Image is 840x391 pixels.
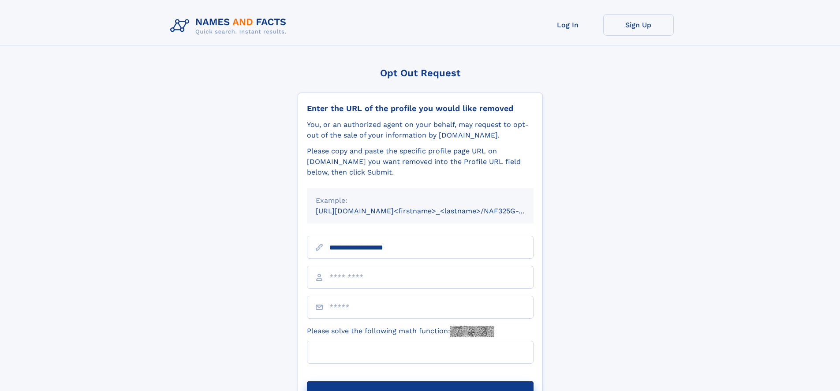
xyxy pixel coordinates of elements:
label: Please solve the following math function: [307,326,494,337]
a: Sign Up [603,14,674,36]
div: Enter the URL of the profile you would like removed [307,104,534,113]
div: Example: [316,195,525,206]
small: [URL][DOMAIN_NAME]<firstname>_<lastname>/NAF325G-xxxxxxxx [316,207,550,215]
a: Log In [533,14,603,36]
div: Opt Out Request [298,67,543,78]
div: Please copy and paste the specific profile page URL on [DOMAIN_NAME] you want removed into the Pr... [307,146,534,178]
div: You, or an authorized agent on your behalf, may request to opt-out of the sale of your informatio... [307,119,534,141]
img: Logo Names and Facts [167,14,294,38]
